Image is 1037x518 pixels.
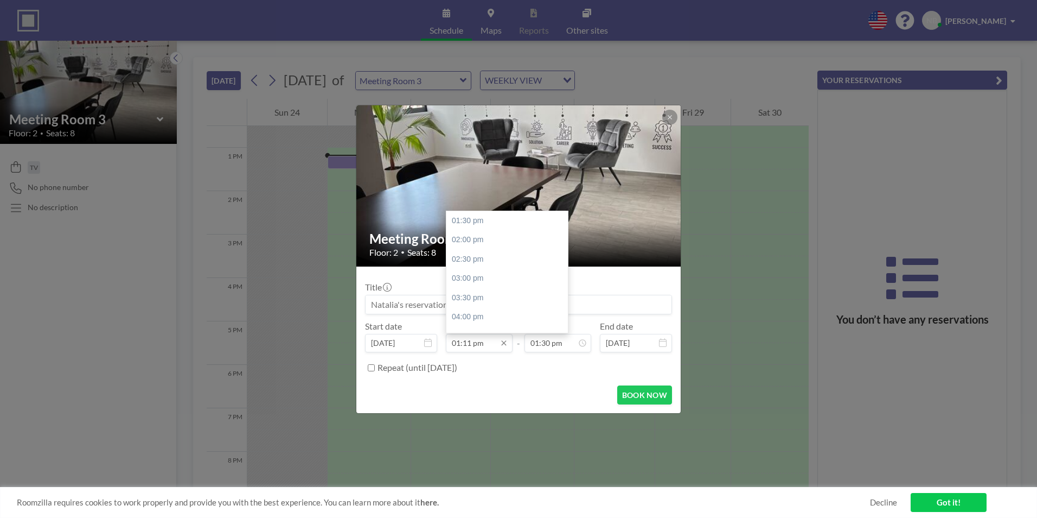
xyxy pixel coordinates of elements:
a: Got it! [911,493,987,512]
span: • [401,248,405,256]
span: Seats: 8 [407,247,436,258]
div: 03:30 pm [446,288,573,308]
div: 04:30 pm [446,327,573,346]
div: 04:00 pm [446,307,573,327]
div: 01:30 pm [446,211,573,231]
div: 02:30 pm [446,250,573,269]
a: Decline [870,497,897,508]
div: 03:00 pm [446,269,573,288]
div: 02:00 pm [446,230,573,250]
label: Title [365,282,391,293]
span: - [517,325,520,349]
h2: Meeting Room 3 [369,231,669,247]
a: here. [420,497,439,507]
label: Start date [365,321,402,332]
span: Roomzilla requires cookies to work properly and provide you with the best experience. You can lea... [17,497,870,508]
button: BOOK NOW [617,386,672,405]
span: Floor: 2 [369,247,398,258]
label: Repeat (until [DATE]) [377,362,457,373]
input: Natalia's reservation [366,295,671,314]
label: End date [600,321,633,332]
